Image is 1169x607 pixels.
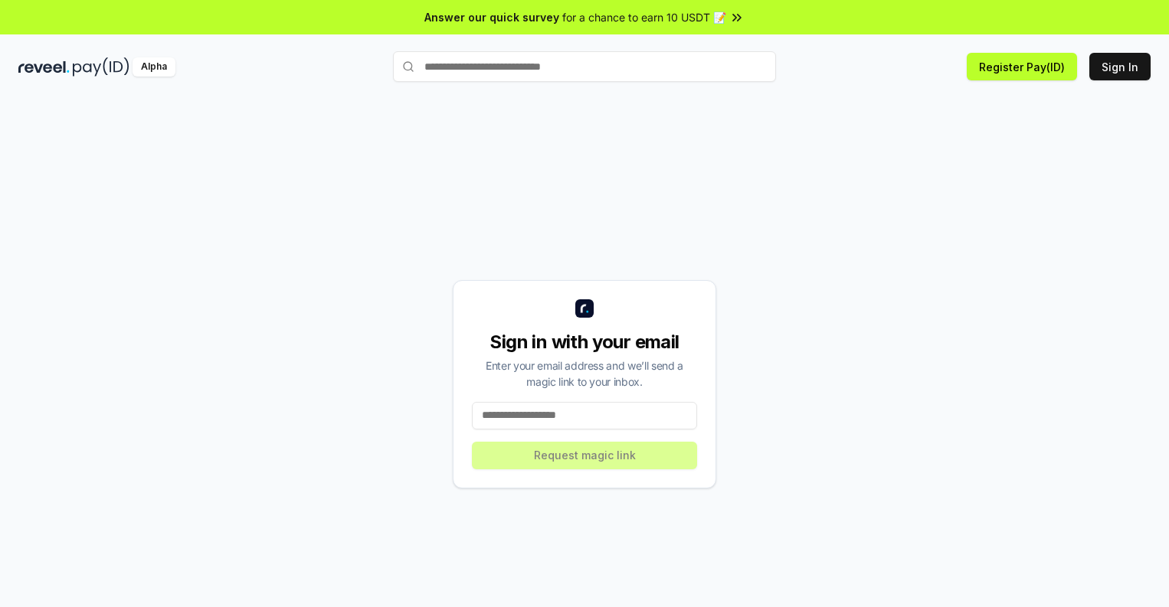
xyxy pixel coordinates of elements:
span: for a chance to earn 10 USDT 📝 [562,9,726,25]
div: Enter your email address and we’ll send a magic link to your inbox. [472,357,697,390]
div: Sign in with your email [472,330,697,354]
img: reveel_dark [18,57,70,77]
span: Answer our quick survey [424,9,559,25]
img: pay_id [73,57,129,77]
button: Sign In [1089,53,1151,80]
div: Alpha [133,57,175,77]
button: Register Pay(ID) [967,53,1077,80]
img: logo_small [575,299,594,318]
